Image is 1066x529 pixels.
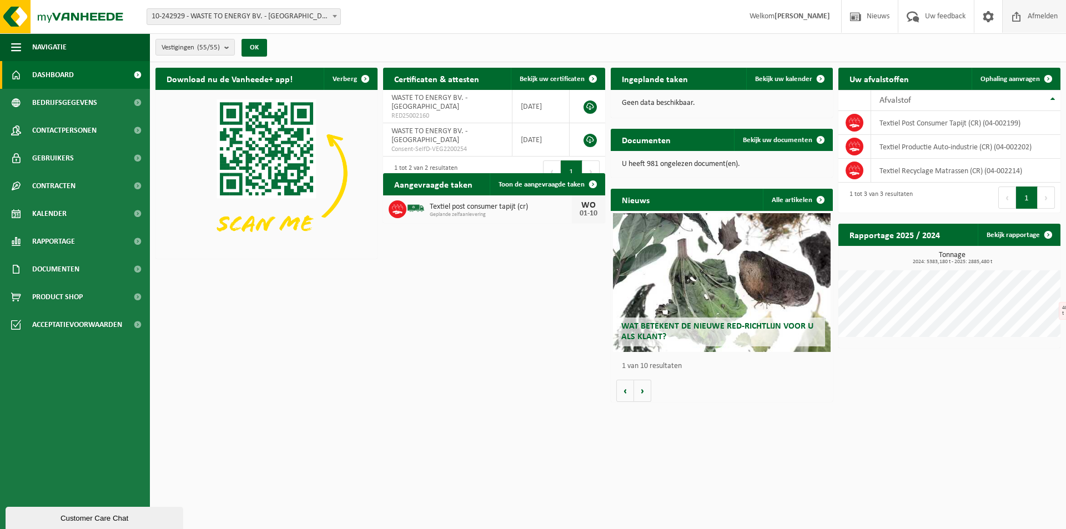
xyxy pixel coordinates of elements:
span: WASTE TO ENERGY BV. - [GEOGRAPHIC_DATA] [391,94,467,111]
h3: Tonnage [844,251,1060,265]
span: Afvalstof [879,96,911,105]
h2: Aangevraagde taken [383,173,484,195]
iframe: chat widget [6,505,185,529]
button: Previous [998,187,1016,209]
button: Vestigingen(55/55) [155,39,235,56]
p: U heeft 981 ongelezen document(en). [622,160,822,168]
h2: Certificaten & attesten [383,68,490,89]
img: Download de VHEPlus App [155,90,378,256]
span: Rapportage [32,228,75,255]
span: 10-242929 - WASTE TO ENERGY BV. - NIJKERK [147,9,340,24]
span: Textiel post consumer tapijt (cr) [430,203,572,211]
h2: Download nu de Vanheede+ app! [155,68,304,89]
a: Bekijk uw certificaten [511,68,604,90]
span: Bekijk uw kalender [755,75,812,83]
span: WASTE TO ENERGY BV. - [GEOGRAPHIC_DATA] [391,127,467,144]
span: 2024: 5383,180 t - 2025: 2885,480 t [844,259,1060,265]
span: Bekijk uw certificaten [520,75,585,83]
span: Navigatie [32,33,67,61]
span: Contracten [32,172,76,200]
a: Wat betekent de nieuwe RED-richtlijn voor u als klant? [613,213,831,352]
span: Bedrijfsgegevens [32,89,97,117]
h2: Rapportage 2025 / 2024 [838,224,951,245]
p: 1 van 10 resultaten [622,362,827,370]
h2: Uw afvalstoffen [838,68,920,89]
button: 1 [1016,187,1038,209]
button: Next [1038,187,1055,209]
a: Ophaling aanvragen [972,68,1059,90]
span: RED25002160 [391,112,504,120]
h2: Documenten [611,129,682,150]
div: 1 tot 2 van 2 resultaten [389,159,457,184]
span: Acceptatievoorwaarden [32,311,122,339]
a: Bekijk uw kalender [746,68,832,90]
div: 1 tot 3 van 3 resultaten [844,185,913,210]
img: BL-SO-LV [406,199,425,218]
span: Contactpersonen [32,117,97,144]
div: 01-10 [577,210,600,218]
button: 1 [561,160,582,183]
td: [DATE] [512,123,570,157]
button: Vorige [616,380,634,402]
td: [DATE] [512,90,570,123]
span: Toon de aangevraagde taken [499,181,585,188]
strong: [PERSON_NAME] [775,12,830,21]
td: Textiel Productie Auto-industrie (CR) (04-002202) [871,135,1060,159]
h2: Ingeplande taken [611,68,699,89]
a: Bekijk uw documenten [734,129,832,151]
button: OK [242,39,267,57]
a: Bekijk rapportage [978,224,1059,246]
button: Verberg [324,68,376,90]
a: Alle artikelen [763,189,832,211]
button: Previous [543,160,561,183]
a: Toon de aangevraagde taken [490,173,604,195]
span: Gebruikers [32,144,74,172]
button: Next [582,160,600,183]
td: Textiel Post Consumer Tapijt (CR) (04-002199) [871,111,1060,135]
div: WO [577,201,600,210]
p: Geen data beschikbaar. [622,99,822,107]
span: 10-242929 - WASTE TO ENERGY BV. - NIJKERK [147,8,341,25]
span: Wat betekent de nieuwe RED-richtlijn voor u als klant? [621,322,813,341]
span: Consent-SelfD-VEG2200254 [391,145,504,154]
count: (55/55) [197,44,220,51]
h2: Nieuws [611,189,661,210]
span: Ophaling aanvragen [980,75,1040,83]
span: Kalender [32,200,67,228]
span: Bekijk uw documenten [743,137,812,144]
span: Product Shop [32,283,83,311]
span: Vestigingen [162,39,220,56]
td: Textiel Recyclage Matrassen (CR) (04-002214) [871,159,1060,183]
button: Volgende [634,380,651,402]
span: Documenten [32,255,79,283]
span: Geplande zelfaanlevering [430,211,572,218]
span: Verberg [333,75,357,83]
span: Dashboard [32,61,74,89]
